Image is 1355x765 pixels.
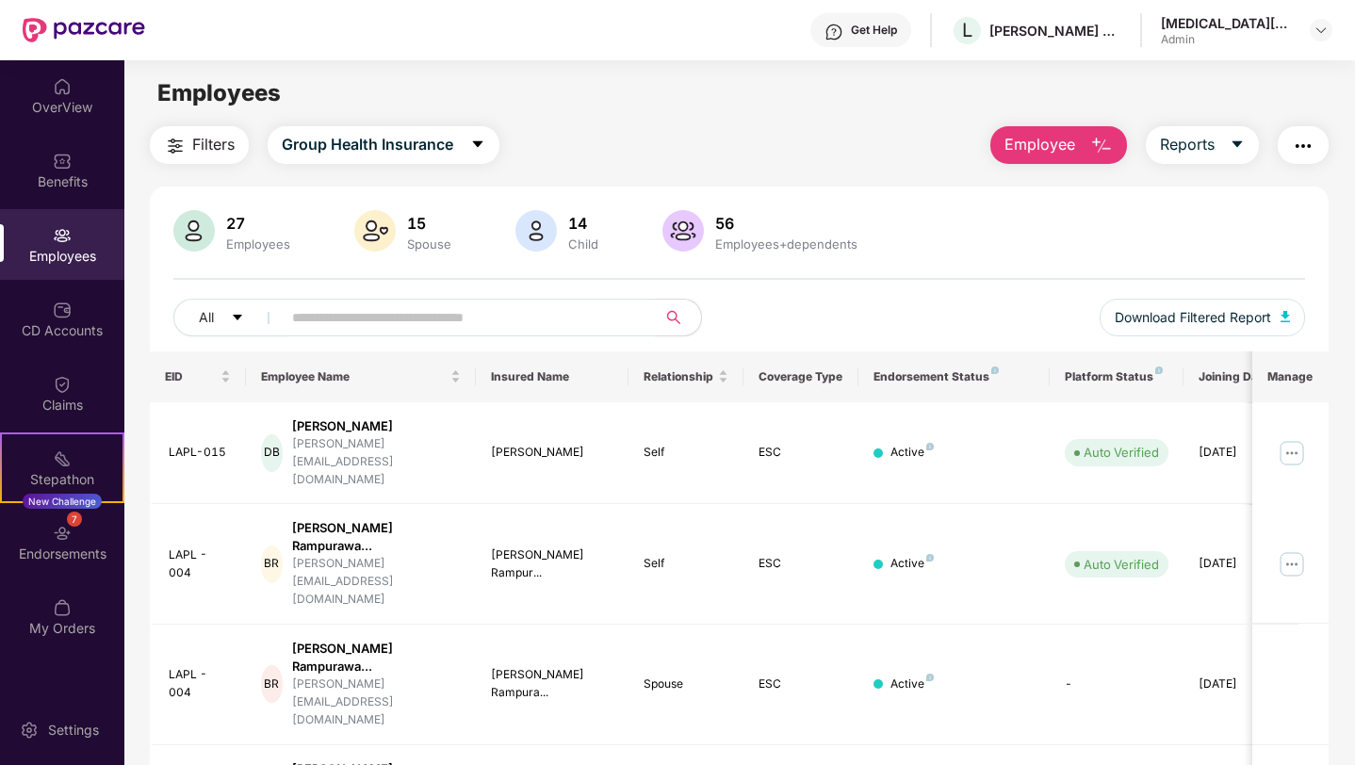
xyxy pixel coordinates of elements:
div: LAPL-015 [169,444,231,462]
th: EID [150,351,246,402]
div: Endorsement Status [873,369,1035,384]
th: Insured Name [476,351,629,402]
img: svg+xml;base64,PHN2ZyB4bWxucz0iaHR0cDovL3d3dy53My5vcmcvMjAwMC9zdmciIHhtbG5zOnhsaW5rPSJodHRwOi8vd3... [354,210,396,252]
div: 56 [711,214,861,233]
span: Reports [1160,133,1215,156]
span: All [199,307,214,328]
div: [PERSON_NAME][EMAIL_ADDRESS][DOMAIN_NAME] [292,675,460,729]
div: Settings [42,721,105,740]
img: svg+xml;base64,PHN2ZyB4bWxucz0iaHR0cDovL3d3dy53My5vcmcvMjAwMC9zdmciIHhtbG5zOnhsaW5rPSJodHRwOi8vd3... [1090,135,1113,157]
div: LAPL - 004 [169,666,231,702]
div: [PERSON_NAME] [491,444,614,462]
div: Auto Verified [1084,443,1159,462]
div: [MEDICAL_DATA][PERSON_NAME] [1161,14,1293,32]
span: search [655,310,692,325]
img: svg+xml;base64,PHN2ZyBpZD0iU2V0dGluZy0yMHgyMCIgeG1sbnM9Imh0dHA6Ly93d3cudzMub3JnLzIwMDAvc3ZnIiB3aW... [20,721,39,740]
img: New Pazcare Logo [23,18,145,42]
div: Self [644,555,728,573]
button: search [655,299,702,336]
div: 14 [564,214,602,233]
button: Reportscaret-down [1146,126,1259,164]
span: Filters [192,133,235,156]
img: svg+xml;base64,PHN2ZyB4bWxucz0iaHR0cDovL3d3dy53My5vcmcvMjAwMC9zdmciIHdpZHRoPSI4IiBoZWlnaHQ9IjgiIH... [926,554,934,562]
div: Platform Status [1065,369,1168,384]
div: Spouse [644,675,728,693]
span: caret-down [231,311,244,326]
div: ESC [759,555,843,573]
span: Download Filtered Report [1115,307,1271,328]
div: Child [564,236,602,252]
span: caret-down [1230,137,1245,154]
img: svg+xml;base64,PHN2ZyBpZD0iRHJvcGRvd24tMzJ4MzIiIHhtbG5zPSJodHRwOi8vd3d3LnczLm9yZy8yMDAwL3N2ZyIgd2... [1314,23,1329,38]
img: svg+xml;base64,PHN2ZyB4bWxucz0iaHR0cDovL3d3dy53My5vcmcvMjAwMC9zdmciIHhtbG5zOnhsaW5rPSJodHRwOi8vd3... [662,210,704,252]
th: Joining Date [1184,351,1298,402]
img: svg+xml;base64,PHN2ZyB4bWxucz0iaHR0cDovL3d3dy53My5vcmcvMjAwMC9zdmciIHhtbG5zOnhsaW5rPSJodHRwOi8vd3... [515,210,557,252]
img: svg+xml;base64,PHN2ZyB4bWxucz0iaHR0cDovL3d3dy53My5vcmcvMjAwMC9zdmciIHdpZHRoPSIyNCIgaGVpZ2h0PSIyNC... [1292,135,1314,157]
div: BR [261,545,283,583]
div: New Challenge [23,494,102,509]
div: Get Help [851,23,897,38]
img: manageButton [1277,438,1307,468]
img: svg+xml;base64,PHN2ZyB4bWxucz0iaHR0cDovL3d3dy53My5vcmcvMjAwMC9zdmciIHhtbG5zOnhsaW5rPSJodHRwOi8vd3... [173,210,215,252]
div: [DATE] [1199,555,1283,573]
button: Group Health Insurancecaret-down [268,126,499,164]
th: Manage [1252,351,1329,402]
span: L [962,19,972,41]
div: [PERSON_NAME] [292,417,460,435]
div: [PERSON_NAME] Rampur... [491,546,614,582]
img: svg+xml;base64,PHN2ZyB4bWxucz0iaHR0cDovL3d3dy53My5vcmcvMjAwMC9zdmciIHdpZHRoPSI4IiBoZWlnaHQ9IjgiIH... [991,366,999,374]
div: Spouse [403,236,455,252]
button: Allcaret-down [173,299,288,336]
img: svg+xml;base64,PHN2ZyBpZD0iRW1wbG95ZWVzIiB4bWxucz0iaHR0cDovL3d3dy53My5vcmcvMjAwMC9zdmciIHdpZHRoPS... [53,226,72,245]
div: [DATE] [1199,444,1283,462]
div: [PERSON_NAME] Rampurawa... [292,640,460,675]
button: Download Filtered Report [1100,299,1305,336]
div: DB [261,434,283,472]
div: 7 [67,512,82,527]
div: [PERSON_NAME] Rampurawa... [292,519,460,555]
div: [DATE] [1199,675,1283,693]
td: - [1050,625,1184,745]
div: Active [890,675,934,693]
img: manageButton [1277,549,1307,579]
th: Coverage Type [743,351,858,402]
div: Admin [1161,32,1293,47]
div: ESC [759,444,843,462]
span: Employees [157,79,281,106]
div: 15 [403,214,455,233]
img: svg+xml;base64,PHN2ZyB4bWxucz0iaHR0cDovL3d3dy53My5vcmcvMjAwMC9zdmciIHdpZHRoPSI4IiBoZWlnaHQ9IjgiIH... [1155,366,1163,374]
img: svg+xml;base64,PHN2ZyB4bWxucz0iaHR0cDovL3d3dy53My5vcmcvMjAwMC9zdmciIHdpZHRoPSI4IiBoZWlnaHQ9IjgiIH... [926,674,934,681]
div: [PERSON_NAME][EMAIL_ADDRESS][DOMAIN_NAME] [292,555,460,609]
div: Active [890,555,934,573]
div: Employees [222,236,294,252]
img: svg+xml;base64,PHN2ZyBpZD0iQ2xhaW0iIHhtbG5zPSJodHRwOi8vd3d3LnczLm9yZy8yMDAwL3N2ZyIgd2lkdGg9IjIwIi... [53,375,72,394]
span: caret-down [470,137,485,154]
img: svg+xml;base64,PHN2ZyB4bWxucz0iaHR0cDovL3d3dy53My5vcmcvMjAwMC9zdmciIHdpZHRoPSIyNCIgaGVpZ2h0PSIyNC... [164,135,187,157]
div: [PERSON_NAME] Rampura... [491,666,614,702]
button: Employee [990,126,1127,164]
span: Employee [1004,133,1075,156]
th: Employee Name [246,351,476,402]
div: Active [890,444,934,462]
span: EID [165,369,217,384]
div: [PERSON_NAME][EMAIL_ADDRESS][DOMAIN_NAME] [292,435,460,489]
img: svg+xml;base64,PHN2ZyBpZD0iSG9tZSIgeG1sbnM9Imh0dHA6Ly93d3cudzMub3JnLzIwMDAvc3ZnIiB3aWR0aD0iMjAiIG... [53,77,72,96]
div: LAPL - 004 [169,546,231,582]
span: Group Health Insurance [282,133,453,156]
img: svg+xml;base64,PHN2ZyBpZD0iSGVscC0zMngzMiIgeG1sbnM9Imh0dHA6Ly93d3cudzMub3JnLzIwMDAvc3ZnIiB3aWR0aD... [824,23,843,41]
th: Relationship [629,351,743,402]
div: Stepathon [2,470,122,489]
div: [PERSON_NAME] PRIVATE LIMITED [989,22,1121,40]
img: svg+xml;base64,PHN2ZyBpZD0iQ0RfQWNjb3VudHMiIGRhdGEtbmFtZT0iQ0QgQWNjb3VudHMiIHhtbG5zPSJodHRwOi8vd3... [53,301,72,319]
div: ESC [759,675,843,693]
div: BR [261,665,283,703]
img: svg+xml;base64,PHN2ZyBpZD0iQmVuZWZpdHMiIHhtbG5zPSJodHRwOi8vd3d3LnczLm9yZy8yMDAwL3N2ZyIgd2lkdGg9Ij... [53,152,72,171]
div: Employees+dependents [711,236,861,252]
img: svg+xml;base64,PHN2ZyB4bWxucz0iaHR0cDovL3d3dy53My5vcmcvMjAwMC9zdmciIHdpZHRoPSIyMSIgaGVpZ2h0PSIyMC... [53,449,72,468]
div: 27 [222,214,294,233]
img: svg+xml;base64,PHN2ZyBpZD0iTXlfT3JkZXJzIiBkYXRhLW5hbWU9Ik15IE9yZGVycyIgeG1sbnM9Imh0dHA6Ly93d3cudz... [53,598,72,617]
img: svg+xml;base64,PHN2ZyBpZD0iRW5kb3JzZW1lbnRzIiB4bWxucz0iaHR0cDovL3d3dy53My5vcmcvMjAwMC9zdmciIHdpZH... [53,524,72,543]
div: Auto Verified [1084,555,1159,574]
div: Self [644,444,728,462]
span: Employee Name [261,369,447,384]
